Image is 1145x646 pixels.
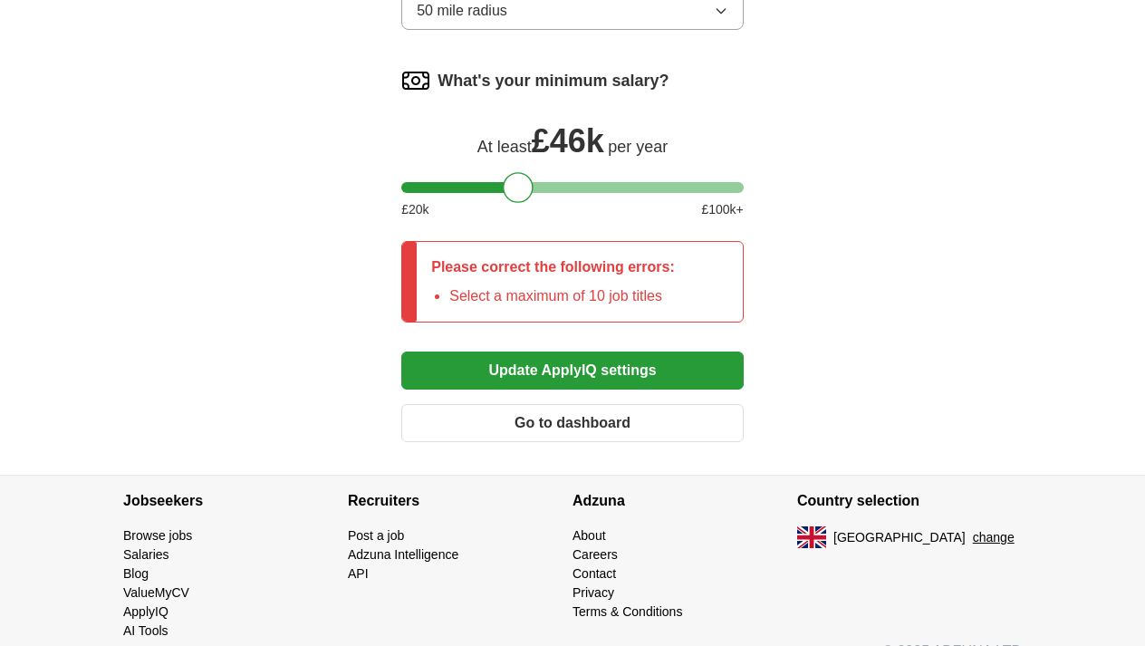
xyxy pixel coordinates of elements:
[401,200,428,219] span: £ 20 k
[123,528,192,543] a: Browse jobs
[572,547,618,562] a: Careers
[608,138,668,156] span: per year
[572,585,614,600] a: Privacy
[449,285,675,307] li: Select a maximum of 10 job titles
[348,566,369,581] a: API
[797,526,826,548] img: UK flag
[532,122,604,159] span: £ 46k
[123,604,168,619] a: ApplyIQ
[401,66,430,95] img: salary.png
[123,585,189,600] a: ValueMyCV
[572,566,616,581] a: Contact
[123,623,168,638] a: AI Tools
[572,604,682,619] a: Terms & Conditions
[701,200,743,219] span: £ 100 k+
[401,352,744,390] button: Update ApplyIQ settings
[438,69,669,93] label: What's your minimum salary?
[572,528,606,543] a: About
[123,547,169,562] a: Salaries
[797,476,1022,526] h4: Country selection
[348,547,458,562] a: Adzuna Intelligence
[973,528,1015,547] button: change
[401,404,744,442] button: Go to dashboard
[348,528,404,543] a: Post a job
[123,566,149,581] a: Blog
[431,256,675,278] p: Please correct the following errors:
[477,138,532,156] span: At least
[833,528,966,547] span: [GEOGRAPHIC_DATA]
